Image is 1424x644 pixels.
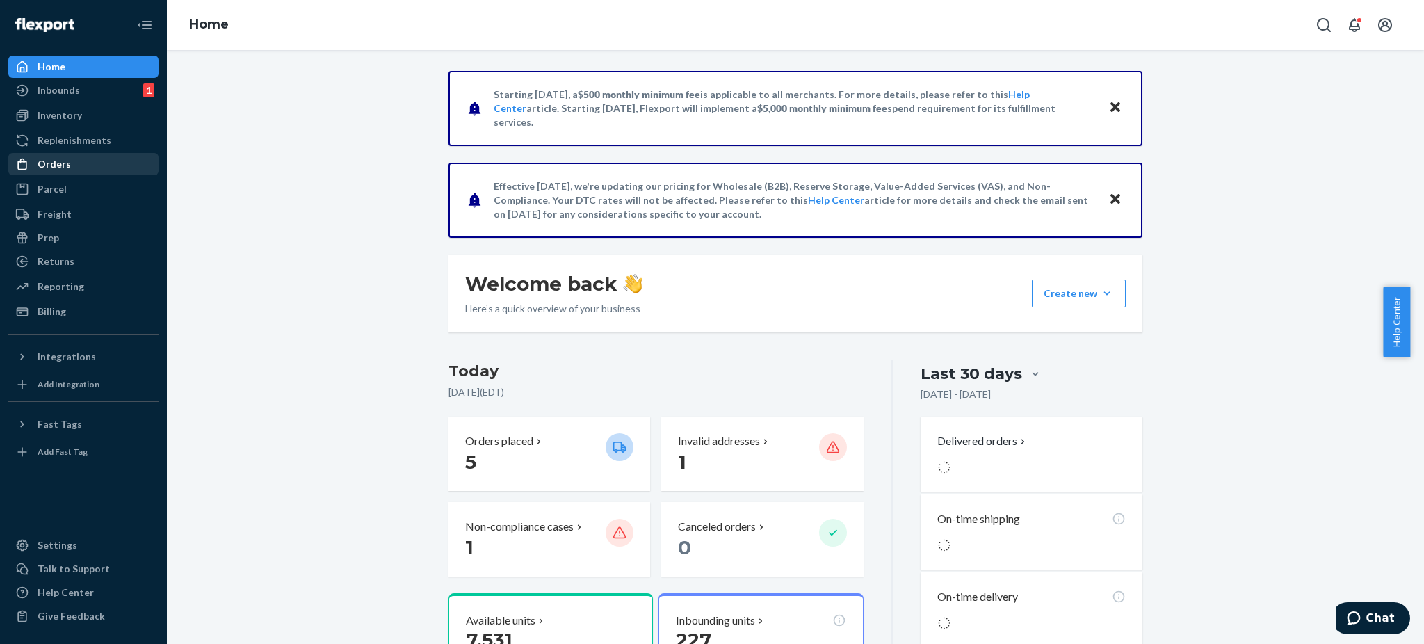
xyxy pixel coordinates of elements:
[808,194,864,206] a: Help Center
[8,534,159,556] a: Settings
[1032,280,1126,307] button: Create new
[38,417,82,431] div: Fast Tags
[1310,11,1338,39] button: Open Search Box
[8,558,159,580] button: Talk to Support
[448,502,650,577] button: Non-compliance cases 1
[38,231,59,245] div: Prep
[465,450,476,474] span: 5
[8,153,159,175] a: Orders
[38,280,84,293] div: Reporting
[465,433,533,449] p: Orders placed
[8,605,159,627] button: Give Feedback
[8,56,159,78] a: Home
[1383,287,1410,357] button: Help Center
[8,346,159,368] button: Integrations
[8,129,159,152] a: Replenishments
[38,446,88,458] div: Add Fast Tag
[8,413,159,435] button: Fast Tags
[937,433,1028,449] button: Delivered orders
[448,417,650,491] button: Orders placed 5
[678,536,691,559] span: 0
[465,271,642,296] h1: Welcome back
[38,350,96,364] div: Integrations
[15,18,74,32] img: Flexport logo
[676,613,755,629] p: Inbounding units
[8,275,159,298] a: Reporting
[921,363,1022,385] div: Last 30 days
[38,207,72,221] div: Freight
[38,586,94,599] div: Help Center
[38,609,105,623] div: Give Feedback
[38,134,111,147] div: Replenishments
[623,274,642,293] img: hand-wave emoji
[38,562,110,576] div: Talk to Support
[1371,11,1399,39] button: Open account menu
[8,373,159,396] a: Add Integration
[1341,11,1368,39] button: Open notifications
[937,589,1018,605] p: On-time delivery
[8,581,159,604] a: Help Center
[143,83,154,97] div: 1
[8,203,159,225] a: Freight
[678,519,756,535] p: Canceled orders
[8,227,159,249] a: Prep
[937,511,1020,527] p: On-time shipping
[8,441,159,463] a: Add Fast Tag
[189,17,229,32] a: Home
[8,79,159,102] a: Inbounds1
[465,519,574,535] p: Non-compliance cases
[578,88,700,100] span: $500 monthly minimum fee
[8,178,159,200] a: Parcel
[8,300,159,323] a: Billing
[178,5,240,45] ol: breadcrumbs
[38,255,74,268] div: Returns
[38,60,65,74] div: Home
[661,502,863,577] button: Canceled orders 0
[448,385,864,399] p: [DATE] ( EDT )
[38,538,77,552] div: Settings
[1336,602,1410,637] iframe: Opens a widget where you can chat to one of our agents
[757,102,887,114] span: $5,000 monthly minimum fee
[661,417,863,491] button: Invalid addresses 1
[1106,98,1124,118] button: Close
[38,182,67,196] div: Parcel
[38,157,71,171] div: Orders
[1106,190,1124,210] button: Close
[38,378,99,390] div: Add Integration
[494,88,1095,129] p: Starting [DATE], a is applicable to all merchants. For more details, please refer to this article...
[38,83,80,97] div: Inbounds
[131,11,159,39] button: Close Navigation
[921,387,991,401] p: [DATE] - [DATE]
[448,360,864,383] h3: Today
[38,305,66,319] div: Billing
[8,104,159,127] a: Inventory
[8,250,159,273] a: Returns
[678,433,760,449] p: Invalid addresses
[465,302,642,316] p: Here’s a quick overview of your business
[494,179,1095,221] p: Effective [DATE], we're updating our pricing for Wholesale (B2B), Reserve Storage, Value-Added Se...
[38,108,82,122] div: Inventory
[466,613,535,629] p: Available units
[465,536,474,559] span: 1
[678,450,686,474] span: 1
